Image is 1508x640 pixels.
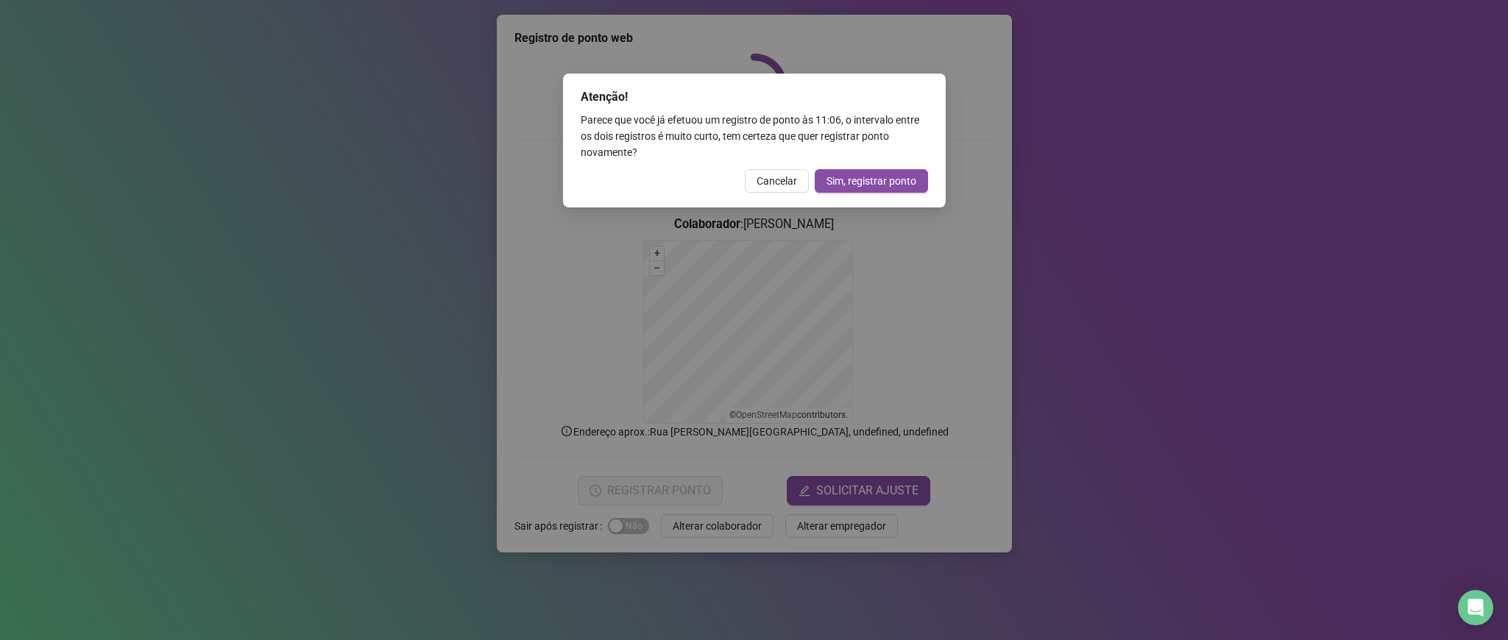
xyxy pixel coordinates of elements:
button: Sim, registrar ponto [815,169,928,193]
div: Parece que você já efetuou um registro de ponto às 11:06 , o intervalo entre os dois registros é ... [581,112,928,160]
button: Cancelar [745,169,809,193]
div: Atenção! [581,88,928,106]
span: Sim, registrar ponto [826,173,916,189]
div: Open Intercom Messenger [1458,590,1493,625]
span: Cancelar [757,173,797,189]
